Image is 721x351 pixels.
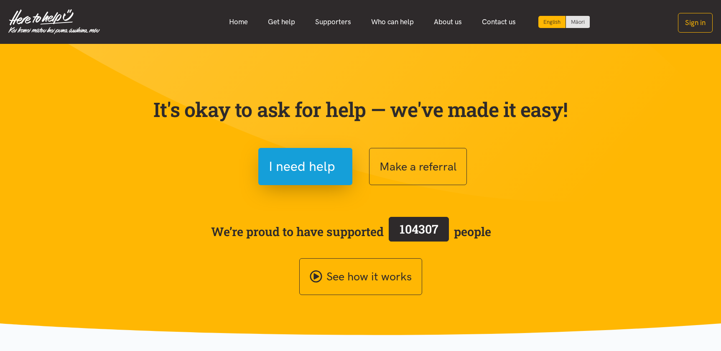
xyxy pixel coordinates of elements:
[472,13,526,31] a: Contact us
[305,13,361,31] a: Supporters
[384,215,454,248] a: 104307
[219,13,258,31] a: Home
[258,148,352,185] button: I need help
[424,13,472,31] a: About us
[258,13,305,31] a: Get help
[400,221,438,237] span: 104307
[299,258,422,295] a: See how it works
[566,16,590,28] a: Switch to Te Reo Māori
[678,13,713,33] button: Sign in
[361,13,424,31] a: Who can help
[369,148,467,185] button: Make a referral
[538,16,566,28] div: Current language
[538,16,590,28] div: Language toggle
[8,9,100,34] img: Home
[152,97,570,122] p: It's okay to ask for help — we've made it easy!
[211,215,491,248] span: We’re proud to have supported people
[269,156,335,177] span: I need help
